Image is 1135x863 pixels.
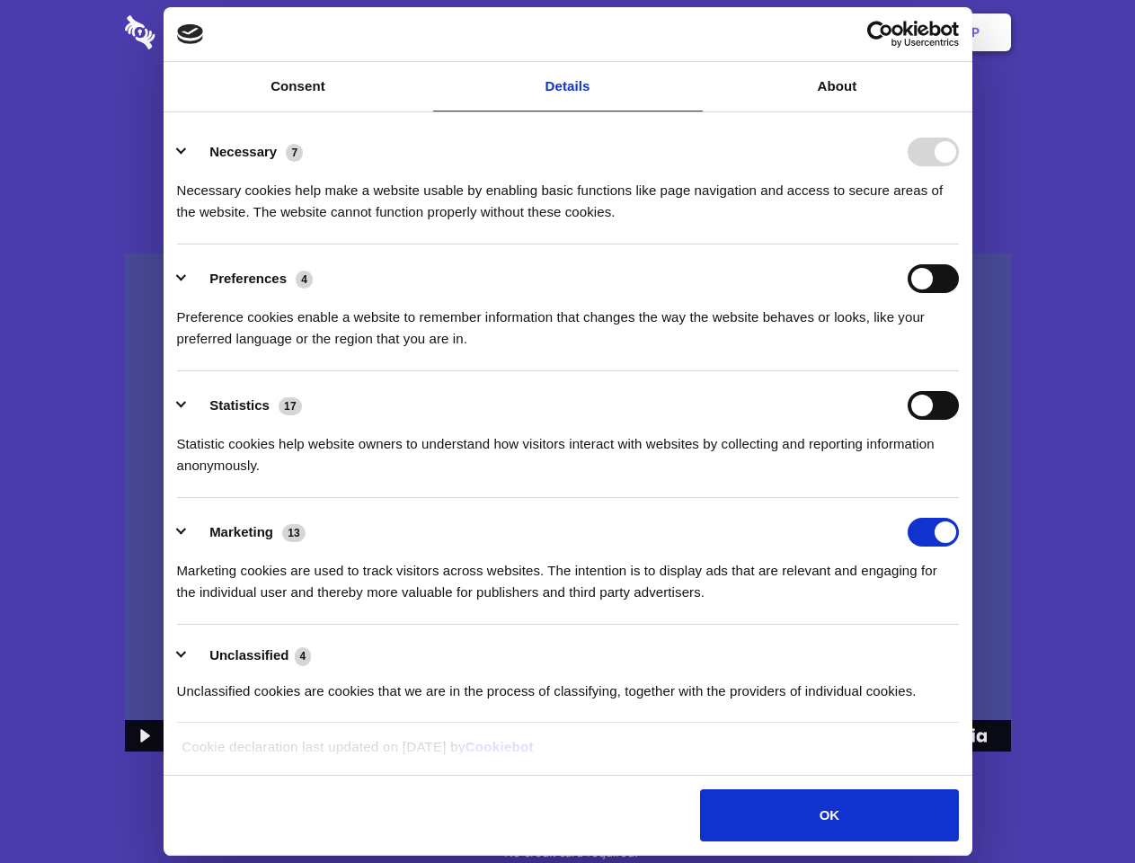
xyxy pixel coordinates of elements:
div: Necessary cookies help make a website usable by enabling basic functions like page navigation and... [177,166,959,223]
a: Cookiebot [466,739,534,754]
a: Usercentrics Cookiebot - opens in a new window [802,21,959,48]
span: 17 [279,397,302,415]
span: 7 [286,144,303,162]
iframe: Drift Widget Chat Controller [1045,773,1113,841]
label: Statistics [209,397,270,413]
a: About [703,62,972,111]
button: Unclassified (4) [177,645,323,667]
div: Cookie declaration last updated on [DATE] by [168,736,967,771]
button: Necessary (7) [177,138,315,166]
a: Contact [729,4,811,60]
a: Details [433,62,703,111]
button: OK [700,789,958,841]
label: Preferences [209,271,287,286]
a: Consent [164,62,433,111]
a: Login [815,4,893,60]
h1: Eliminate Slack Data Loss. [125,81,1011,146]
div: Marketing cookies are used to track visitors across websites. The intention is to display ads tha... [177,547,959,603]
button: Preferences (4) [177,264,324,293]
button: Statistics (17) [177,391,314,420]
label: Marketing [209,524,273,539]
img: logo-wordmark-white-trans-d4663122ce5f474addd5e946df7df03e33cb6a1c49d2221995e7729f52c070b2.svg [125,15,279,49]
label: Necessary [209,144,277,159]
img: Sharesecret [125,254,1011,752]
img: logo [177,24,204,44]
div: Statistic cookies help website owners to understand how visitors interact with websites by collec... [177,420,959,476]
span: 13 [282,524,306,542]
span: 4 [295,647,312,665]
button: Play Video [125,720,162,752]
button: Marketing (13) [177,518,317,547]
a: Pricing [528,4,606,60]
h4: Auto-redaction of sensitive data, encrypted data sharing and self-destructing private chats. Shar... [125,164,1011,223]
div: Unclassified cookies are cookies that we are in the process of classifying, together with the pro... [177,667,959,702]
div: Preference cookies enable a website to remember information that changes the way the website beha... [177,293,959,350]
span: 4 [296,271,313,289]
